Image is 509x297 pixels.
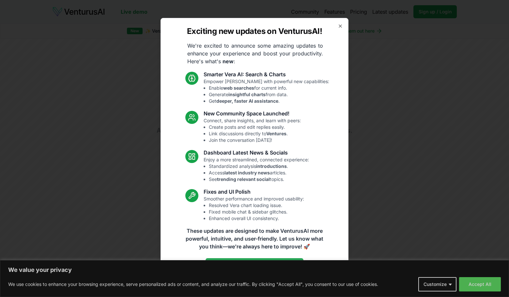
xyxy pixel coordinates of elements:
p: Smoother performance and improved usability: [204,196,304,222]
li: See topics. [209,176,309,183]
strong: insightful charts [228,92,266,97]
h2: Exciting new updates on VenturusAI! [187,26,322,37]
h3: Dashboard Latest News & Socials [204,149,309,156]
h3: New Community Space Launched! [204,110,301,117]
p: We're excited to announce some amazing updates to enhance your experience and boost your producti... [182,42,328,65]
a: Read the full announcement on our blog! [206,258,303,271]
strong: introductions [256,163,287,169]
strong: trending relevant social [217,176,270,182]
li: Get . [209,98,329,104]
li: Link discussions directly to . [209,130,301,137]
h3: Smarter Vera AI: Search & Charts [204,70,329,78]
strong: new [223,58,234,65]
strong: deeper, faster AI assistance [216,98,278,104]
strong: Ventures [266,131,286,136]
p: These updates are designed to make VenturusAI more powerful, intuitive, and user-friendly. Let us... [181,227,328,250]
li: Access articles. [209,170,309,176]
li: Enable for current info. [209,85,329,91]
p: Enjoy a more streamlined, connected experience: [204,156,309,183]
li: Fixed mobile chat & sidebar glitches. [209,209,304,215]
li: Resolved Vera chart loading issue. [209,202,304,209]
li: Standardized analysis . [209,163,309,170]
strong: web searches [223,85,254,91]
p: Empower [PERSON_NAME] with powerful new capabilities: [204,78,329,104]
li: Create posts and edit replies easily. [209,124,301,130]
li: Enhanced overall UI consistency. [209,215,304,222]
li: Generate from data. [209,91,329,98]
li: Join the conversation [DATE]! [209,137,301,143]
strong: latest industry news [224,170,270,175]
h3: Fixes and UI Polish [204,188,304,196]
p: Connect, share insights, and learn with peers: [204,117,301,143]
